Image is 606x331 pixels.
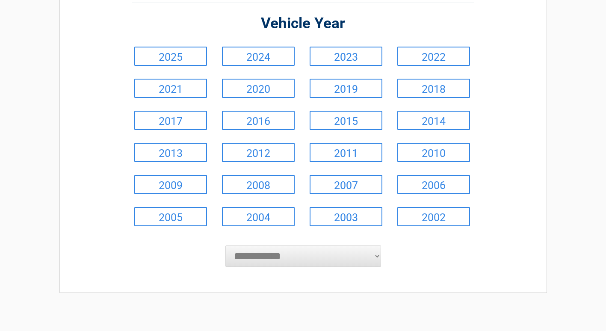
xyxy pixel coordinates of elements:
[310,143,382,162] a: 2011
[397,111,470,130] a: 2014
[310,207,382,226] a: 2003
[310,47,382,66] a: 2023
[222,207,295,226] a: 2004
[222,79,295,98] a: 2020
[310,79,382,98] a: 2019
[310,111,382,130] a: 2015
[134,207,207,226] a: 2005
[222,47,295,66] a: 2024
[134,79,207,98] a: 2021
[134,111,207,130] a: 2017
[222,143,295,162] a: 2012
[222,111,295,130] a: 2016
[397,207,470,226] a: 2002
[222,175,295,194] a: 2008
[132,14,474,34] h2: Vehicle Year
[134,143,207,162] a: 2013
[397,143,470,162] a: 2010
[397,175,470,194] a: 2006
[397,47,470,66] a: 2022
[397,79,470,98] a: 2018
[134,47,207,66] a: 2025
[134,175,207,194] a: 2009
[310,175,382,194] a: 2007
